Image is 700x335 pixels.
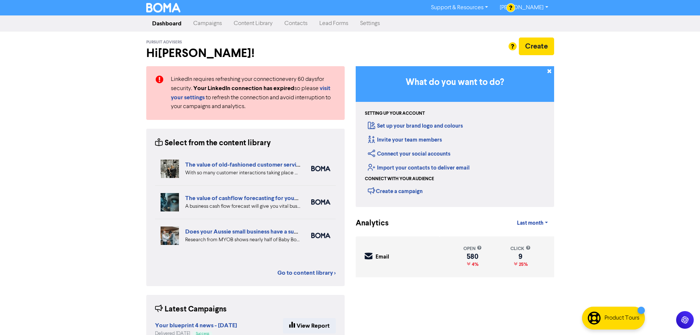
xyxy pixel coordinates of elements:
a: [PERSON_NAME] [494,2,554,14]
div: Email [376,253,389,261]
div: Latest Campaigns [155,304,227,315]
a: Content Library [228,16,279,31]
div: Research from MYOB shows nearly half of Baby Boomer business owners are planning to exit in the n... [185,236,300,244]
a: Your blueprint 4 news - [DATE] [155,323,237,329]
a: Connect your social accounts [368,150,450,157]
button: Create [519,38,554,55]
div: Getting Started in BOMA [356,66,554,207]
div: 9 [510,254,531,260]
a: Settings [354,16,386,31]
span: Pursuit Advisers [146,40,182,45]
a: Campaigns [187,16,228,31]
span: 25% [517,261,528,267]
img: boma_accounting [311,199,330,205]
span: 4% [470,261,478,267]
h3: What do you want to do? [367,77,543,88]
div: 580 [463,254,482,260]
a: Does your Aussie small business have a succession plan? [185,228,333,235]
div: Connect with your audience [365,176,434,182]
img: BOMA Logo [146,3,181,13]
img: boma [311,233,330,238]
a: Invite your team members [368,136,442,143]
iframe: Chat Widget [663,300,700,335]
div: Setting up your account [365,110,425,117]
div: click [510,245,531,252]
a: The value of cashflow forecasting for your business [185,195,320,202]
a: Last month [511,216,554,231]
div: A business cash flow forecast will give you vital business intelligence to help you scenario-plan... [185,203,300,210]
div: LinkedIn requires refreshing your connection every 60 days for security. so please to refresh the... [165,75,341,111]
div: Create a campaign [368,185,423,196]
div: open [463,245,482,252]
a: Lead Forms [313,16,354,31]
a: Set up your brand logo and colours [368,122,463,129]
a: visit your settings [171,86,330,101]
div: With so many customer interactions taking place online, your online customer service has to be fi... [185,169,300,177]
a: Dashboard [146,16,187,31]
a: Go to content library > [277,268,336,277]
div: Select from the content library [155,138,271,149]
a: Support & Resources [425,2,494,14]
strong: Your LinkedIn connection has expired [193,85,294,92]
a: Contacts [279,16,313,31]
img: boma [311,166,330,171]
a: View Report [283,318,336,334]
span: Last month [517,220,543,227]
strong: Your blueprint 4 news - [DATE] [155,322,237,329]
div: Analytics [356,218,380,229]
h2: Hi [PERSON_NAME] ! [146,46,345,60]
a: Import your contacts to deliver email [368,164,470,171]
a: The value of old-fashioned customer service: getting data insights [185,161,358,168]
